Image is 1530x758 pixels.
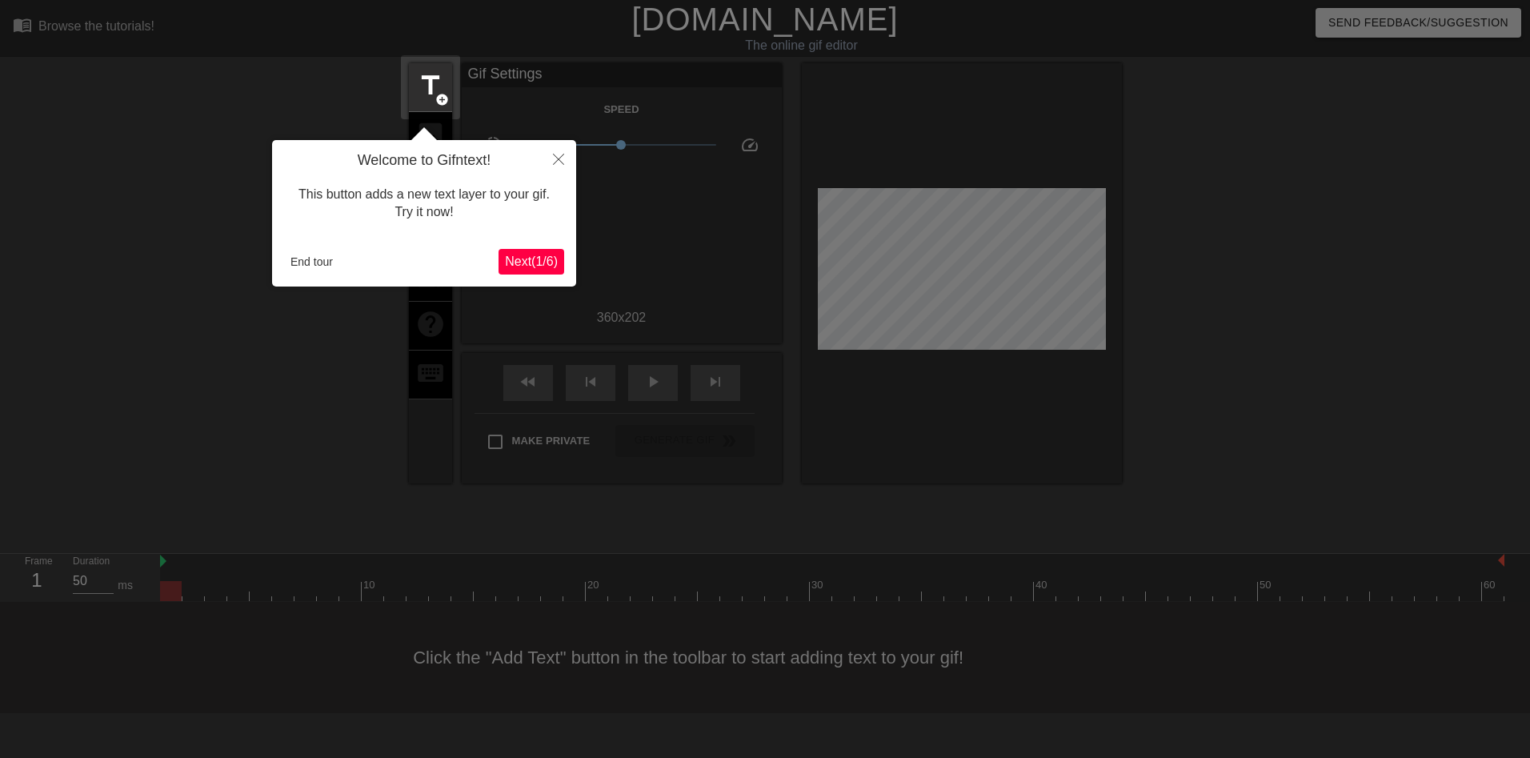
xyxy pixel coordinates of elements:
h4: Welcome to Gifntext! [284,152,564,170]
button: Next [499,249,564,275]
button: Close [541,140,576,177]
div: This button adds a new text layer to your gif. Try it now! [284,170,564,238]
button: End tour [284,250,339,274]
span: Next ( 1 / 6 ) [505,255,558,268]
